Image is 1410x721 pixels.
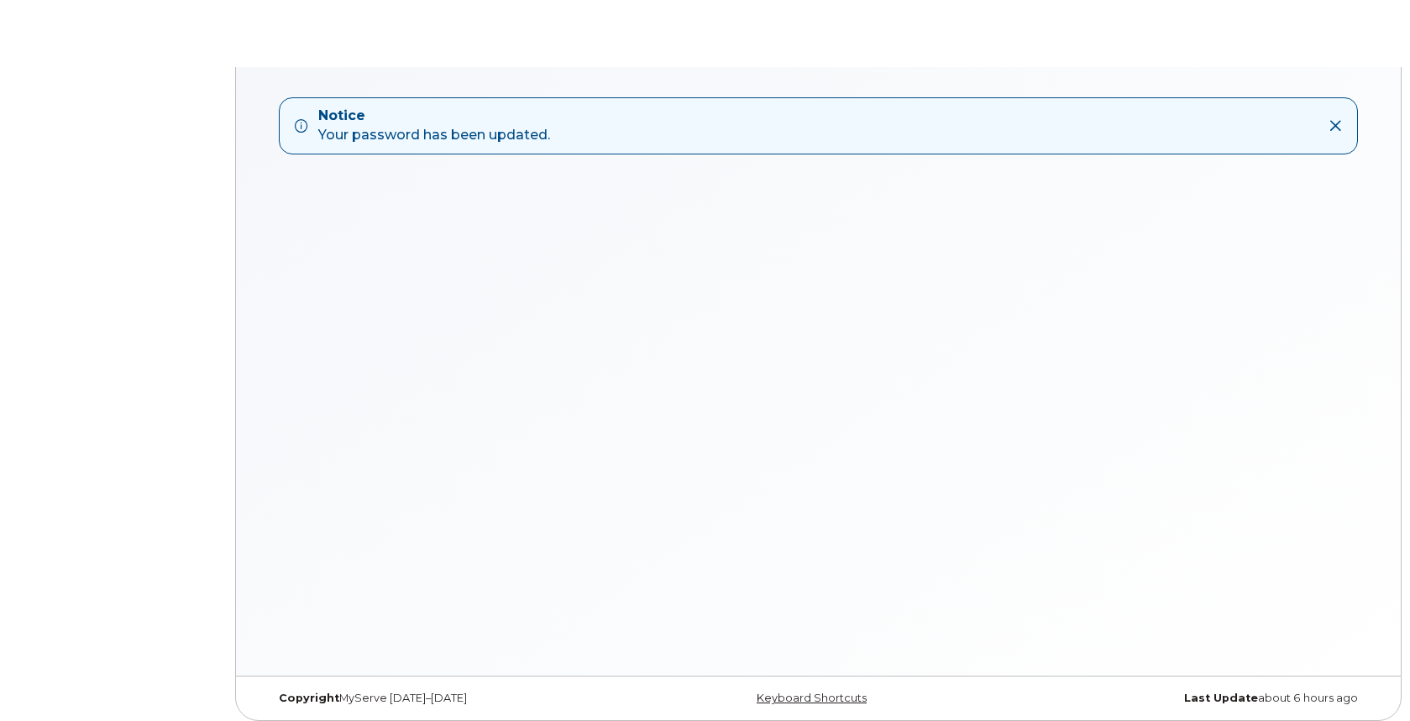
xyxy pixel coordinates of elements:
div: MyServe [DATE]–[DATE] [266,692,634,705]
strong: Copyright [279,692,339,704]
strong: Notice [318,107,550,126]
div: Your password has been updated. [318,107,550,145]
a: Keyboard Shortcuts [757,692,867,704]
strong: Last Update [1184,692,1258,704]
div: about 6 hours ago [1003,692,1371,705]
